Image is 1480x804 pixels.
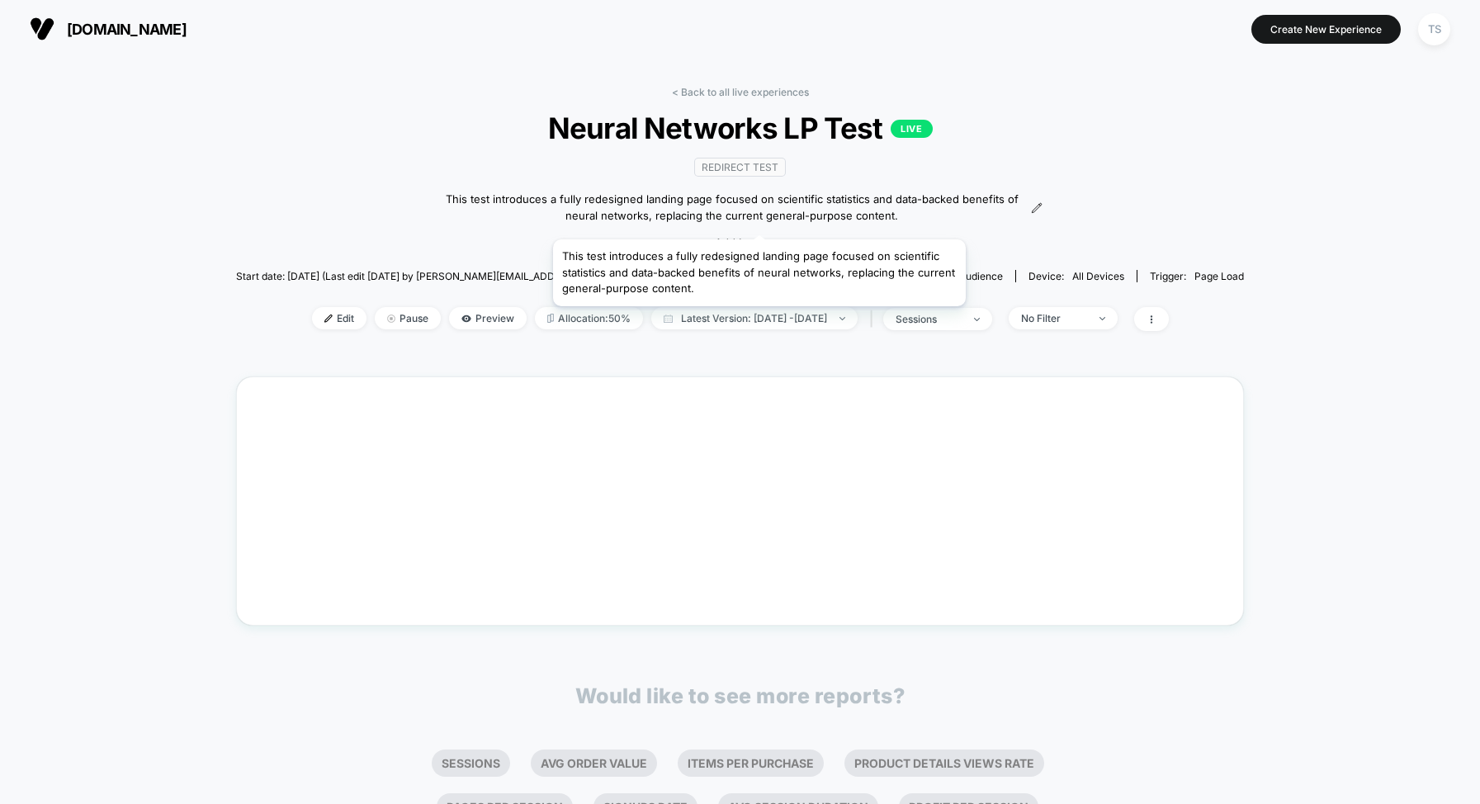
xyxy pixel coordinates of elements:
[1099,317,1105,320] img: end
[651,307,858,329] span: Latest Version: [DATE] - [DATE]
[1251,15,1401,44] button: Create New Experience
[704,236,775,249] span: + Add Images
[920,270,1003,282] span: Custom Audience
[844,750,1044,777] li: Product Details Views Rate
[1413,12,1455,46] button: TS
[387,315,395,323] img: end
[694,158,786,177] span: Redirect Test
[547,314,554,323] img: rebalance
[67,21,187,38] span: [DOMAIN_NAME]
[30,17,54,41] img: Visually logo
[891,120,932,138] p: LIVE
[1150,270,1244,282] div: Trigger:
[866,270,1003,282] div: Audience:
[774,270,840,282] div: Pages:
[437,192,1027,224] span: This test introduces a fully redesigned landing page focused on scientific statistics and data-ba...
[312,307,366,329] span: Edit
[1015,270,1137,282] span: Device:
[575,683,905,708] p: Would like to see more reports?
[449,307,527,329] span: Preview
[236,270,747,282] span: Start date: [DATE] (Last edit [DATE] by [PERSON_NAME][EMAIL_ADDRESS][PERSON_NAME][DOMAIN_NAME])
[432,750,510,777] li: Sessions
[672,86,809,98] a: < Back to all live experiences
[664,315,673,323] img: calendar
[839,317,845,320] img: end
[814,270,840,282] span: other
[531,750,657,777] li: Avg Order Value
[324,315,333,323] img: edit
[286,111,1194,145] span: Neural Networks LP Test
[1021,312,1087,324] div: No Filter
[678,750,824,777] li: Items Per Purchase
[1072,270,1124,282] span: all devices
[1418,13,1450,45] div: TS
[25,16,192,42] button: [DOMAIN_NAME]
[896,313,962,325] div: sessions
[866,307,883,331] span: |
[375,307,441,329] span: Pause
[535,307,643,329] span: Allocation: 50%
[974,318,980,321] img: end
[1194,270,1244,282] span: Page Load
